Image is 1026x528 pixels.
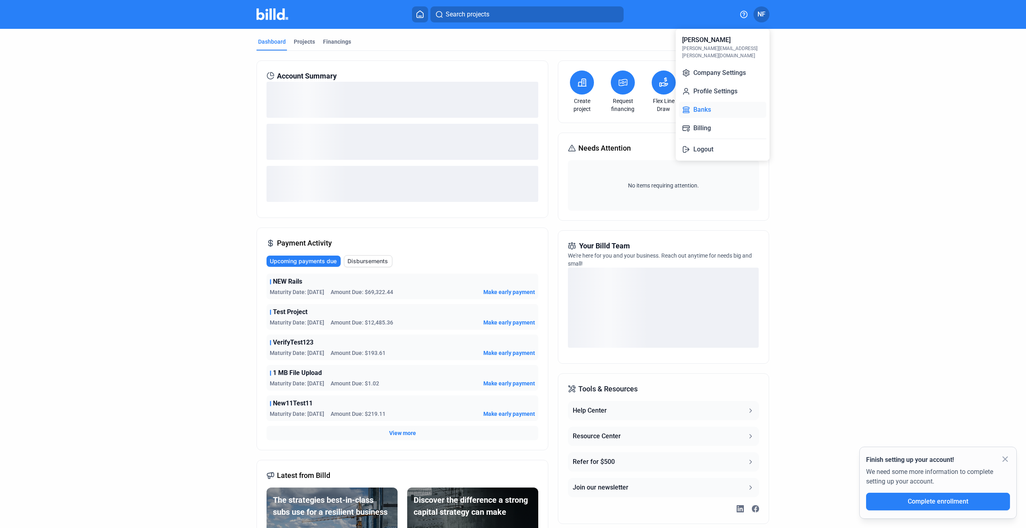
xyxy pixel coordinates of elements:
div: [PERSON_NAME] [682,35,731,45]
div: [PERSON_NAME][EMAIL_ADDRESS][PERSON_NAME][DOMAIN_NAME] [682,45,763,59]
button: Banks [679,102,766,118]
button: Profile Settings [679,83,766,99]
button: Company Settings [679,65,766,81]
button: Logout [679,141,766,157]
button: Billing [679,120,766,136]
